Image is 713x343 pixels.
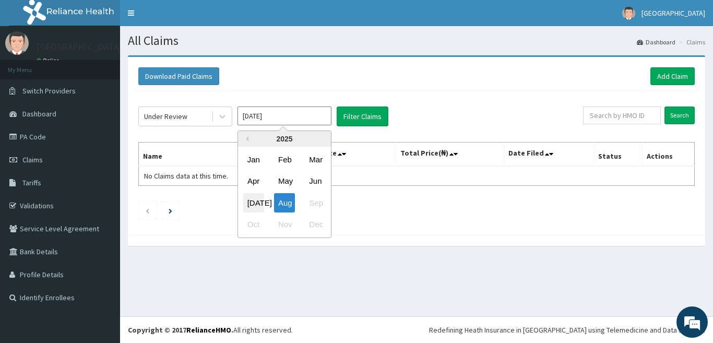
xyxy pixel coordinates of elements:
strong: Copyright © 2017 . [128,325,233,335]
div: 2025 [238,131,331,147]
button: Previous Year [243,136,248,141]
li: Claims [676,38,705,46]
div: Under Review [144,111,187,122]
span: No Claims data at this time. [144,171,228,181]
div: Minimize live chat window [171,5,196,30]
img: User Image [5,31,29,55]
a: RelianceHMO [186,325,231,335]
span: Tariffs [22,178,41,187]
div: Choose March 2025 [305,150,326,169]
div: Chat with us now [54,58,175,72]
th: Status [594,143,643,167]
input: Search by HMO ID [583,107,661,124]
span: We're online! [61,104,144,209]
input: Search [664,107,695,124]
div: Choose August 2025 [274,193,295,212]
div: Choose February 2025 [274,150,295,169]
button: Filter Claims [337,107,388,126]
a: Previous page [145,206,150,215]
th: Name [139,143,279,167]
a: Next page [169,206,172,215]
a: Add Claim [650,67,695,85]
a: Online [37,57,62,64]
th: Actions [642,143,694,167]
a: Dashboard [637,38,675,46]
img: d_794563401_company_1708531726252_794563401 [19,52,42,78]
div: Choose July 2025 [243,193,264,212]
footer: All rights reserved. [120,316,713,343]
th: Date Filed [504,143,594,167]
input: Select Month and Year [237,107,331,125]
span: Dashboard [22,109,56,119]
textarea: Type your message and hit 'Enter' [5,230,199,267]
div: month 2025-08 [238,149,331,235]
h1: All Claims [128,34,705,48]
span: Switch Providers [22,86,76,96]
span: [GEOGRAPHIC_DATA] [641,8,705,18]
img: User Image [622,7,635,20]
span: Claims [22,155,43,164]
div: Choose April 2025 [243,172,264,191]
div: Choose January 2025 [243,150,264,169]
div: Choose May 2025 [274,172,295,191]
th: Total Price(₦) [396,143,504,167]
button: Download Paid Claims [138,67,219,85]
p: [GEOGRAPHIC_DATA] [37,42,123,52]
div: Redefining Heath Insurance in [GEOGRAPHIC_DATA] using Telemedicine and Data Science! [429,325,705,335]
div: Choose June 2025 [305,172,326,191]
